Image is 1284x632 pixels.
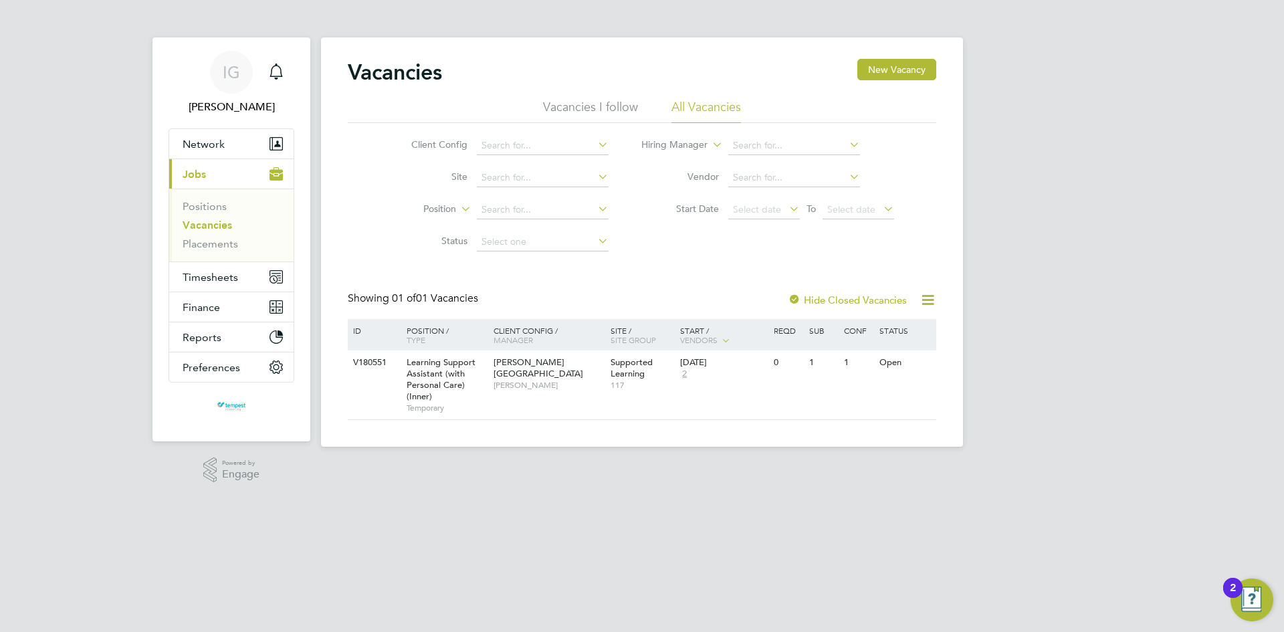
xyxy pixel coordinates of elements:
[607,319,677,351] div: Site /
[169,99,294,115] span: Imre Gyori
[392,292,478,305] span: 01 Vacancies
[183,219,232,231] a: Vacancies
[391,171,467,183] label: Site
[183,200,227,213] a: Positions
[494,356,583,379] span: [PERSON_NAME][GEOGRAPHIC_DATA]
[392,292,416,305] span: 01 of
[391,138,467,150] label: Client Config
[733,203,781,215] span: Select date
[183,361,240,374] span: Preferences
[494,334,533,345] span: Manager
[183,331,221,344] span: Reports
[611,356,653,379] span: Supported Learning
[841,319,875,342] div: Conf
[1230,588,1236,605] div: 2
[183,237,238,250] a: Placements
[631,138,708,152] label: Hiring Manager
[611,334,656,345] span: Site Group
[1230,578,1273,621] button: Open Resource Center, 2 new notifications
[183,168,206,181] span: Jobs
[680,334,718,345] span: Vendors
[169,292,294,322] button: Finance
[477,169,609,187] input: Search for...
[770,319,805,342] div: Reqd
[169,322,294,352] button: Reports
[169,159,294,189] button: Jobs
[223,64,240,81] span: IG
[169,129,294,159] button: Network
[788,294,907,306] label: Hide Closed Vacancies
[642,203,719,215] label: Start Date
[391,235,467,247] label: Status
[671,99,741,123] li: All Vacancies
[407,356,475,402] span: Learning Support Assistant (with Personal Care) (Inner)
[876,350,934,375] div: Open
[770,350,805,375] div: 0
[680,357,767,368] div: [DATE]
[728,136,860,155] input: Search for...
[680,368,689,380] span: 2
[642,171,719,183] label: Vendor
[477,136,609,155] input: Search for...
[611,380,674,391] span: 117
[216,396,246,417] img: tempestresourcing-logo-retina.png
[152,37,310,441] nav: Main navigation
[407,334,425,345] span: Type
[169,352,294,382] button: Preferences
[348,292,481,306] div: Showing
[379,203,456,216] label: Position
[183,138,225,150] span: Network
[183,271,238,284] span: Timesheets
[169,262,294,292] button: Timesheets
[169,396,294,417] a: Go to home page
[677,319,770,352] div: Start /
[350,350,397,375] div: V180551
[203,457,260,483] a: Powered byEngage
[728,169,860,187] input: Search for...
[477,201,609,219] input: Search for...
[407,403,487,413] span: Temporary
[543,99,638,123] li: Vacancies I follow
[802,200,820,217] span: To
[477,233,609,251] input: Select one
[876,319,934,342] div: Status
[350,319,397,342] div: ID
[494,380,604,391] span: [PERSON_NAME]
[397,319,490,351] div: Position /
[183,301,220,314] span: Finance
[169,189,294,261] div: Jobs
[169,51,294,115] a: IG[PERSON_NAME]
[841,350,875,375] div: 1
[222,469,259,480] span: Engage
[806,319,841,342] div: Sub
[222,457,259,469] span: Powered by
[806,350,841,375] div: 1
[490,319,607,351] div: Client Config /
[348,59,442,86] h2: Vacancies
[857,59,936,80] button: New Vacancy
[827,203,875,215] span: Select date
